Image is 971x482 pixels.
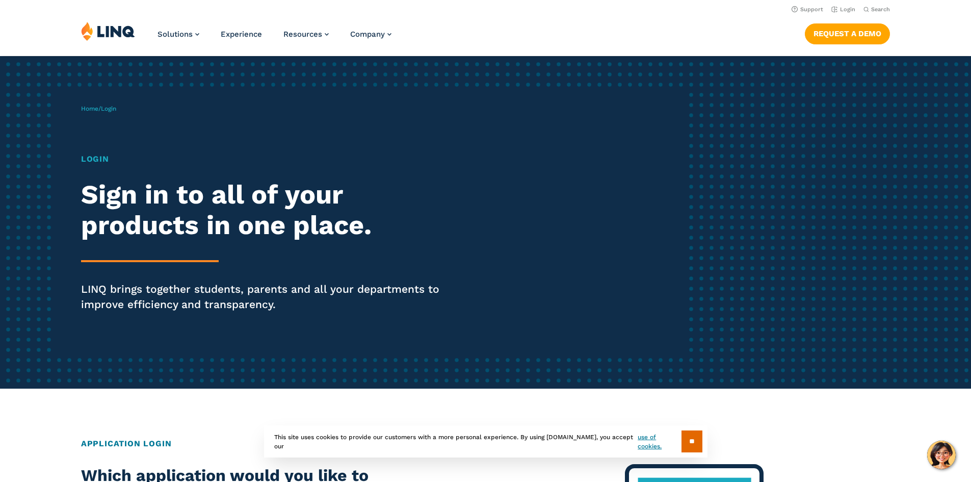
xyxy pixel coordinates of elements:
nav: Primary Navigation [158,21,391,55]
img: LINQ | K‑12 Software [81,21,135,41]
span: Search [871,6,890,13]
a: use of cookies. [638,433,681,451]
a: Request a Demo [805,23,890,44]
h2: Application Login [81,438,890,450]
h2: Sign in to all of your products in one place. [81,180,455,241]
span: Resources [283,30,322,39]
a: Home [81,105,98,112]
a: Login [831,6,855,13]
a: Company [350,30,391,39]
span: / [81,105,116,112]
h1: Login [81,153,455,165]
span: Solutions [158,30,193,39]
a: Experience [221,30,262,39]
nav: Button Navigation [805,21,890,44]
a: Resources [283,30,329,39]
div: This site uses cookies to provide our customers with a more personal experience. By using [DOMAIN... [264,425,707,458]
a: Solutions [158,30,199,39]
p: LINQ brings together students, parents and all your departments to improve efficiency and transpa... [81,282,455,312]
a: Support [792,6,823,13]
span: Login [101,105,116,112]
span: Company [350,30,385,39]
button: Hello, have a question? Let’s chat. [927,441,956,469]
button: Open Search Bar [863,6,890,13]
